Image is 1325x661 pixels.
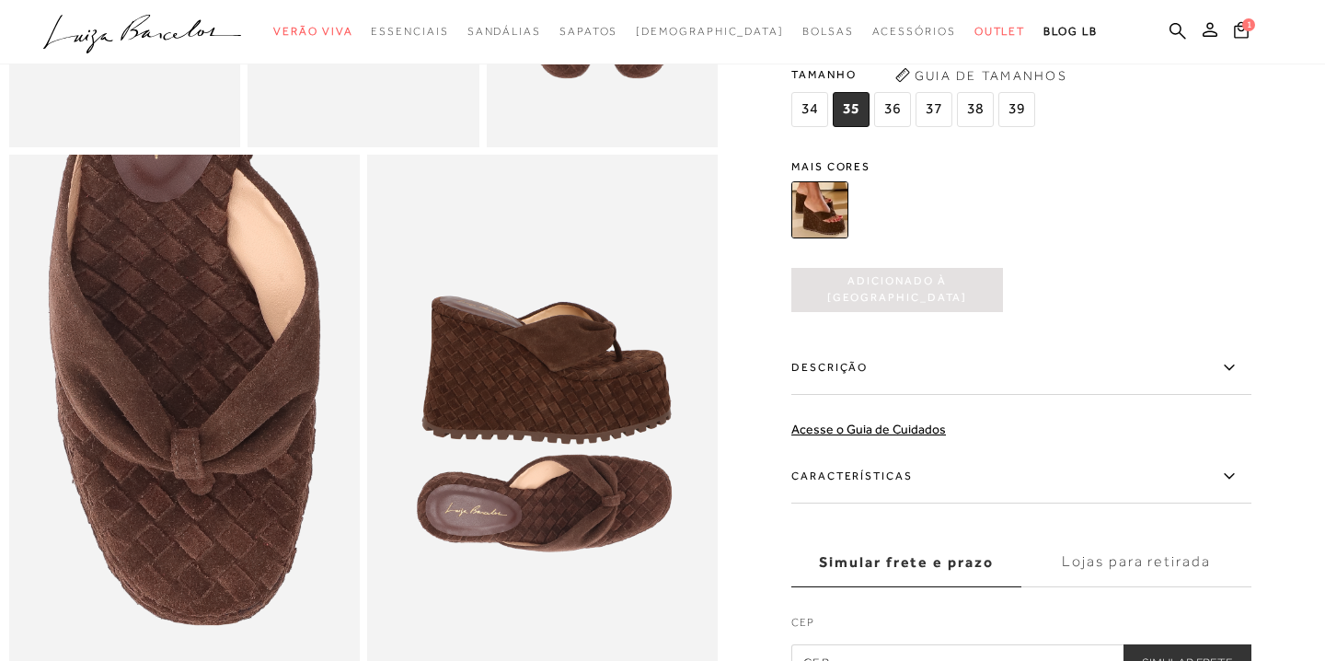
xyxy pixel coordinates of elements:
[273,25,352,38] span: Verão Viva
[467,25,541,38] span: Sandálias
[872,15,956,49] a: categoryNavScreenReaderText
[791,274,1003,307] span: Adicionado à [GEOGRAPHIC_DATA]
[791,450,1251,504] label: Características
[791,342,1251,395] label: Descrição
[791,538,1021,587] label: Simular frete e prazo
[916,92,952,127] span: 37
[791,181,848,238] img: SANDÁLIA EM CAMURÇA CAFÉ COM PLATAFORMA FLAT
[1021,538,1251,587] label: Lojas para retirada
[872,25,956,38] span: Acessórios
[1043,25,1097,38] span: BLOG LB
[559,25,617,38] span: Sapatos
[974,15,1026,49] a: categoryNavScreenReaderText
[998,92,1035,127] span: 39
[273,15,352,49] a: categoryNavScreenReaderText
[974,25,1026,38] span: Outlet
[802,25,854,38] span: Bolsas
[802,15,854,49] a: categoryNavScreenReaderText
[636,15,784,49] a: noSubCategoriesText
[833,92,870,127] span: 35
[791,422,946,436] a: Acesse o Guia de Cuidados
[371,25,448,38] span: Essenciais
[791,92,828,127] span: 34
[1228,20,1254,45] button: 1
[889,61,1073,90] button: Guia de Tamanhos
[791,61,1040,88] span: Tamanho
[874,92,911,127] span: 36
[791,161,1251,172] span: Mais cores
[1242,18,1255,31] span: 1
[467,15,541,49] a: categoryNavScreenReaderText
[1043,15,1097,49] a: BLOG LB
[791,268,1003,312] button: Adicionado à [GEOGRAPHIC_DATA]
[371,15,448,49] a: categoryNavScreenReaderText
[559,15,617,49] a: categoryNavScreenReaderText
[636,25,784,38] span: [DEMOGRAPHIC_DATA]
[957,92,994,127] span: 38
[791,614,1251,640] label: CEP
